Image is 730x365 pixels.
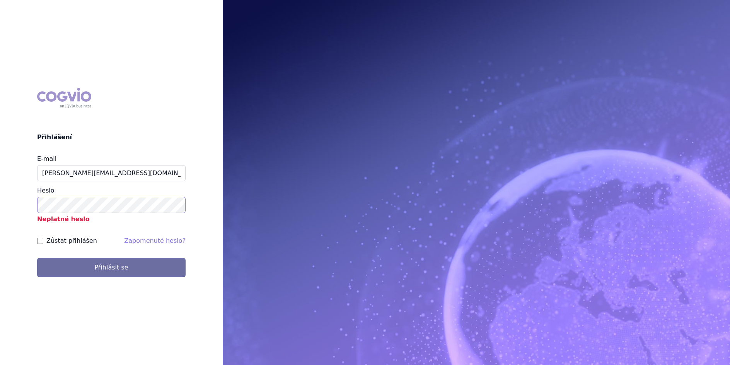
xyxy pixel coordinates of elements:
div: COGVIO [37,88,91,108]
button: Přihlásit se [37,258,186,277]
h2: Přihlášení [37,133,186,142]
a: Zapomenuté heslo? [124,237,186,244]
label: Heslo [37,187,54,194]
p: Neplatné heslo [37,213,186,224]
label: Zůstat přihlášen [46,236,97,246]
label: E-mail [37,155,56,162]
